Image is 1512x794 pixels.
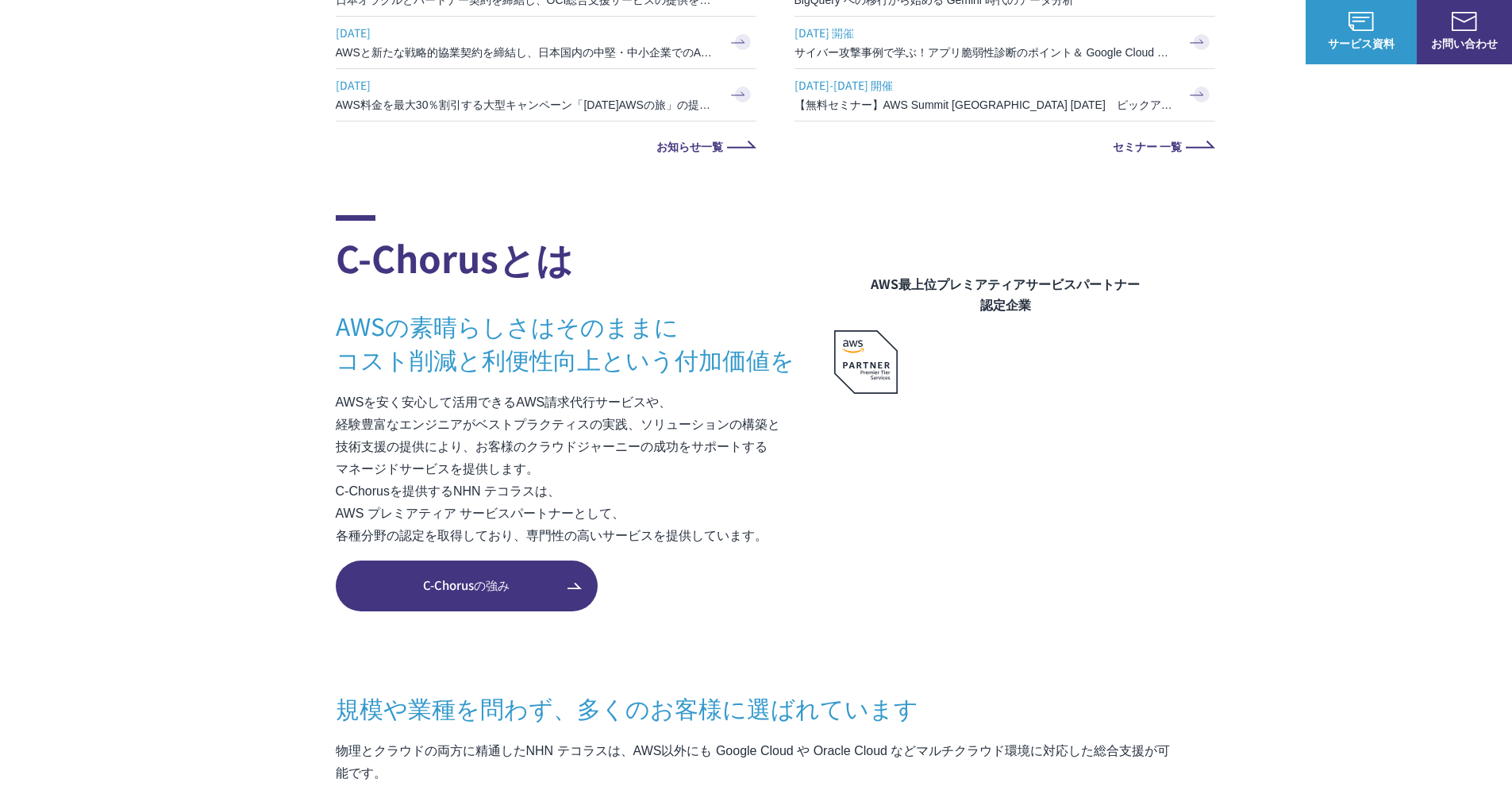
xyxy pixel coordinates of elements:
a: C-Chorusの強み [336,561,598,611]
a: 導入事例 [1077,24,1121,40]
p: サービス [826,24,887,40]
span: サービス資料 [1306,35,1417,52]
p: 強み [756,24,794,40]
a: セミナー 一覧 [794,141,1215,152]
span: お問い合わせ [1417,35,1512,52]
img: AWS総合支援サービス C-Chorus サービス資料 [1348,12,1374,31]
h3: 【無料セミナー】AWS Summit [GEOGRAPHIC_DATA] [DATE] ピックアップセッション [794,97,1175,113]
span: C-Chorusの強み [336,576,598,595]
h3: AWSの素晴らしさはそのままに コスト削減と利便性向上という付加価値を [336,309,834,376]
img: お問い合わせ [1452,12,1477,31]
figcaption: AWS最上位プレミアティアサービスパートナー 認定企業 [834,273,1177,314]
p: 物理とクラウドの両方に精通したNHN テコラスは、AWS以外にも Google Cloud や Oracle Cloud などマルチクラウド環境に対応した総合支援が可能です。 [336,740,1177,784]
span: NHN テコラス AWS総合支援サービス [183,15,298,48]
a: お知らせ一覧 [336,141,756,152]
a: ログイン [1245,24,1290,40]
h3: 規模や業種を問わず、 多くのお客様に選ばれています [336,691,1177,724]
a: [DATE] AWS料金を最大30％割引する大型キャンペーン「[DATE]AWSの旅」の提供を開始 [336,69,756,121]
p: ナレッジ [1153,24,1214,40]
span: [DATE]-[DATE] 開催 [794,73,1175,97]
p: AWSを安く安心して活用できるAWS請求代行サービスや、 経験豊富なエンジニアがベストプラクティスの実践、ソリューションの構築と 技術支援の提供により、お客様のクラウドジャーニーの成功をサポート... [336,391,834,547]
p: 業種別ソリューション [918,24,1045,40]
a: [DATE]-[DATE] 開催 【無料セミナー】AWS Summit [GEOGRAPHIC_DATA] [DATE] ピックアップセッション [794,69,1215,121]
a: AWS総合支援サービス C-Chorus NHN テコラスAWS総合支援サービス [24,13,298,51]
h3: AWS料金を最大30％割引する大型キャンペーン「[DATE]AWSの旅」の提供を開始 [336,97,717,113]
span: [DATE] [336,73,717,97]
h2: C-Chorusとは [336,215,834,285]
